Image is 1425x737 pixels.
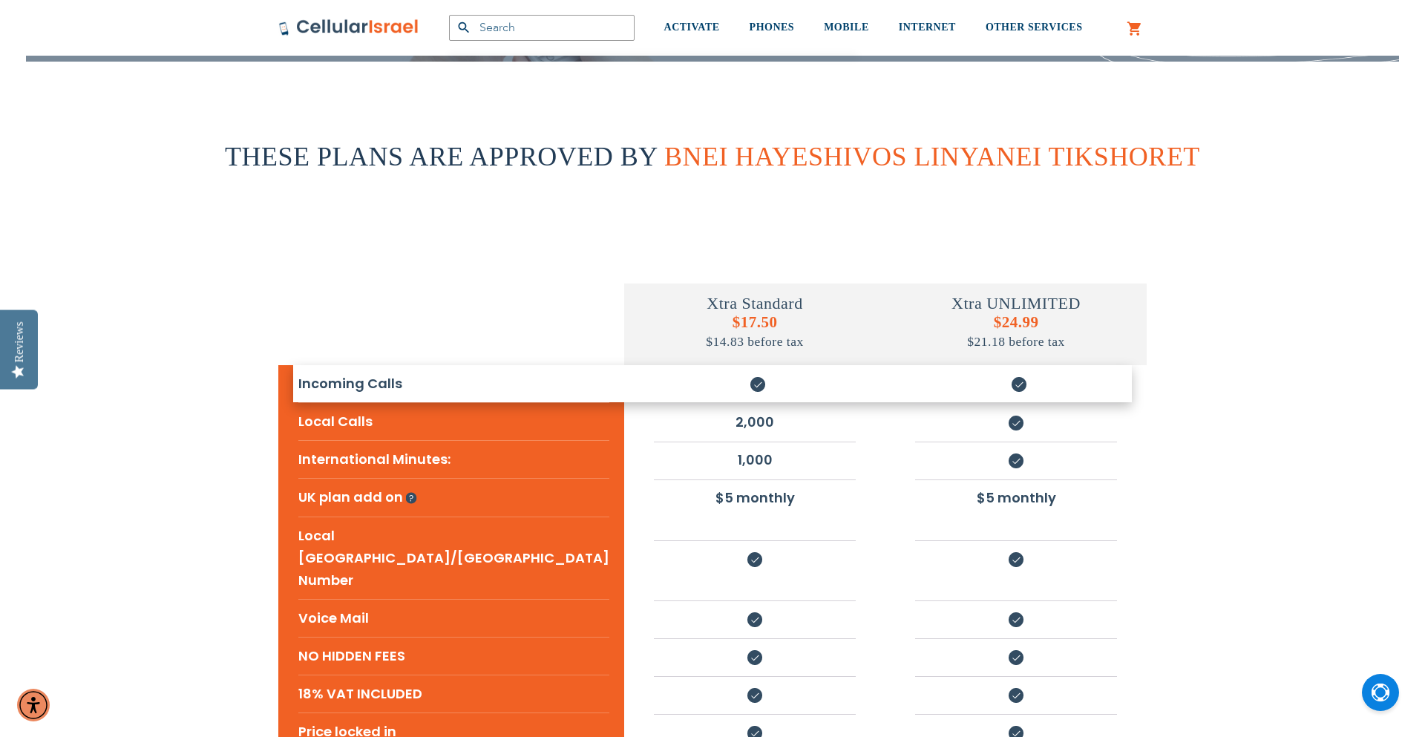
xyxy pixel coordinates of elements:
[298,517,609,599] li: Local [GEOGRAPHIC_DATA]/[GEOGRAPHIC_DATA] Number
[915,479,1117,515] li: $5 monthly
[885,294,1147,313] h4: Xtra UNLIMITED
[885,313,1147,350] h5: $24.99
[298,675,609,713] li: 18% VAT INCLUDED
[298,365,609,402] li: Incoming Calls
[654,442,856,477] li: 1,000
[225,142,657,171] span: THESE PLANS ARE APPROVED BY
[624,313,885,350] h5: $17.50
[406,482,417,515] img: q-icon.svg
[13,321,26,362] div: Reviews
[967,334,1064,349] span: $21.18 before tax
[750,22,795,33] span: PHONES
[278,19,419,36] img: Cellular Israel Logo
[298,478,609,517] li: UK plan add on
[449,15,635,41] input: Search
[654,479,856,515] li: $5 monthly
[706,334,803,349] span: $14.83 before tax
[654,404,856,439] li: 2,000
[899,22,956,33] span: INTERNET
[664,22,720,33] span: ACTIVATE
[298,637,609,675] li: NO HIDDEN FEES
[298,599,609,637] li: Voice Mail
[17,689,50,721] div: Accessibility Menu
[664,142,1200,171] span: BNEI HAYESHIVOS LINYANEI TIKSHORET
[298,402,609,440] li: Local Calls
[624,294,885,313] h4: Xtra Standard
[824,22,869,33] span: MOBILE
[986,22,1083,33] span: OTHER SERVICES
[298,440,609,478] li: International Minutes:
